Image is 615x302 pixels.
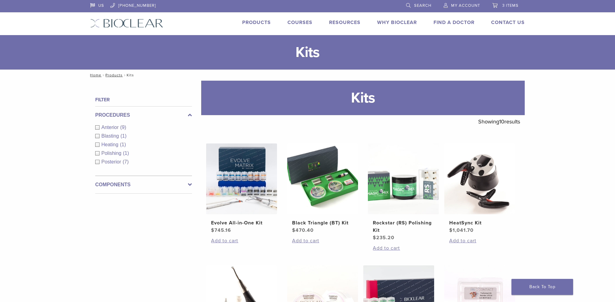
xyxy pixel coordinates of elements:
[449,219,510,227] h2: HeatSync Kit
[101,151,123,156] span: Polishing
[449,237,510,244] a: Add to cart: “HeatSync Kit”
[292,219,353,227] h2: Black Triangle (BT) Kit
[95,111,192,119] label: Procedures
[90,19,163,28] img: Bioclear
[287,19,312,26] a: Courses
[373,219,434,234] h2: Rockstar (RS) Polishing Kit
[449,227,474,233] bdi: 1,041.70
[451,3,480,8] span: My Account
[373,235,376,241] span: $
[211,227,214,233] span: $
[123,151,129,156] span: (1)
[101,142,120,147] span: Heating
[120,125,126,130] span: (9)
[211,237,272,244] a: Add to cart: “Evolve All-in-One Kit”
[206,143,278,234] a: Evolve All-in-One KitEvolve All-in-One Kit $745.16
[101,133,120,139] span: Blasting
[95,181,192,188] label: Components
[287,143,358,214] img: Black Triangle (BT) Kit
[292,227,295,233] span: $
[95,96,192,103] h4: Filter
[444,143,516,234] a: HeatSync KitHeatSync Kit $1,041.70
[449,227,453,233] span: $
[123,74,127,77] span: /
[329,19,360,26] a: Resources
[368,143,439,241] a: Rockstar (RS) Polishing KitRockstar (RS) Polishing Kit $235.20
[120,133,127,139] span: (1)
[101,125,120,130] span: Anterior
[88,73,101,77] a: Home
[373,244,434,252] a: Add to cart: “Rockstar (RS) Polishing Kit”
[292,227,314,233] bdi: 470.40
[444,143,515,214] img: HeatSync Kit
[478,115,520,128] p: Showing results
[86,70,529,81] nav: Kits
[211,219,272,227] h2: Evolve All-in-One Kit
[101,159,123,164] span: Posterior
[101,74,105,77] span: /
[414,3,431,8] span: Search
[201,81,525,115] h1: Kits
[434,19,474,26] a: Find A Doctor
[211,227,231,233] bdi: 745.16
[377,19,417,26] a: Why Bioclear
[206,143,277,214] img: Evolve All-in-One Kit
[491,19,525,26] a: Contact Us
[368,143,439,214] img: Rockstar (RS) Polishing Kit
[105,73,123,77] a: Products
[120,142,126,147] span: (1)
[292,237,353,244] a: Add to cart: “Black Triangle (BT) Kit”
[242,19,271,26] a: Products
[287,143,359,234] a: Black Triangle (BT) KitBlack Triangle (BT) Kit $470.40
[499,118,504,125] span: 10
[502,3,519,8] span: 3 items
[511,279,573,295] a: Back To Top
[123,159,129,164] span: (7)
[373,235,394,241] bdi: 235.20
